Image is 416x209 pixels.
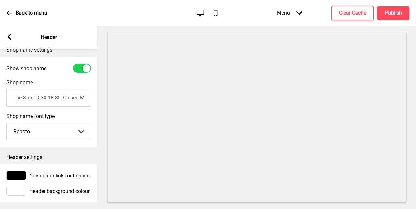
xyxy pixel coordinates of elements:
[29,188,90,194] span: Header background colour
[270,3,309,22] div: Menu
[29,173,90,179] span: Navigation link font colour
[6,113,91,119] label: Shop name font type
[339,9,366,17] h4: Clear Cache
[6,154,91,161] p: Header settings
[385,9,402,17] h4: Publish
[377,6,409,20] button: Publish
[6,4,47,22] a: Back to menu
[6,79,33,85] label: Shop name
[6,171,91,180] div: Navigation link font colour
[6,46,91,54] p: Shop name settings
[331,6,374,20] button: Clear Cache
[6,187,91,196] div: Header background colour
[6,65,46,72] label: Show shop name
[16,9,47,17] p: Back to menu
[41,34,57,41] p: Header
